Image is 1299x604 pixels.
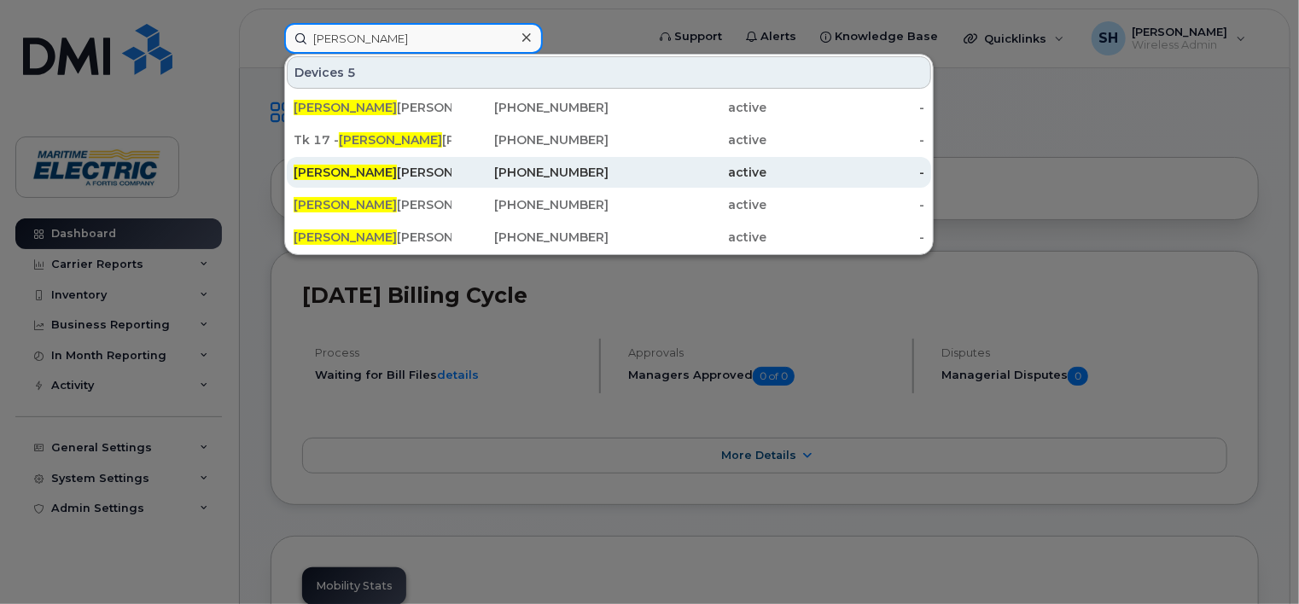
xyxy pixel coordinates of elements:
[766,164,924,181] div: -
[294,197,397,212] span: [PERSON_NAME]
[287,92,931,123] a: [PERSON_NAME][PERSON_NAME][PHONE_NUMBER]active-
[294,229,397,245] span: [PERSON_NAME]
[294,165,397,180] span: [PERSON_NAME]
[347,64,356,81] span: 5
[766,196,924,213] div: -
[287,222,931,253] a: [PERSON_NAME][PERSON_NAME][PHONE_NUMBER]active-
[451,196,609,213] div: [PHONE_NUMBER]
[287,189,931,220] a: [PERSON_NAME][PERSON_NAME][PHONE_NUMBER]active-
[287,56,931,89] div: Devices
[294,196,451,213] div: [PERSON_NAME]
[609,229,767,246] div: active
[287,125,931,155] a: Tk 17 -[PERSON_NAME][PERSON_NAME][PHONE_NUMBER]active-
[609,131,767,148] div: active
[294,100,397,115] span: [PERSON_NAME]
[294,164,451,181] div: [PERSON_NAME]
[287,157,931,188] a: [PERSON_NAME][PERSON_NAME][PHONE_NUMBER]active-
[339,132,442,148] span: [PERSON_NAME]
[766,229,924,246] div: -
[766,99,924,116] div: -
[294,99,451,116] div: [PERSON_NAME]
[294,229,451,246] div: [PERSON_NAME]
[451,164,609,181] div: [PHONE_NUMBER]
[451,131,609,148] div: [PHONE_NUMBER]
[451,99,609,116] div: [PHONE_NUMBER]
[451,229,609,246] div: [PHONE_NUMBER]
[766,131,924,148] div: -
[609,99,767,116] div: active
[609,196,767,213] div: active
[609,164,767,181] div: active
[294,131,451,148] div: Tk 17 - [PERSON_NAME]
